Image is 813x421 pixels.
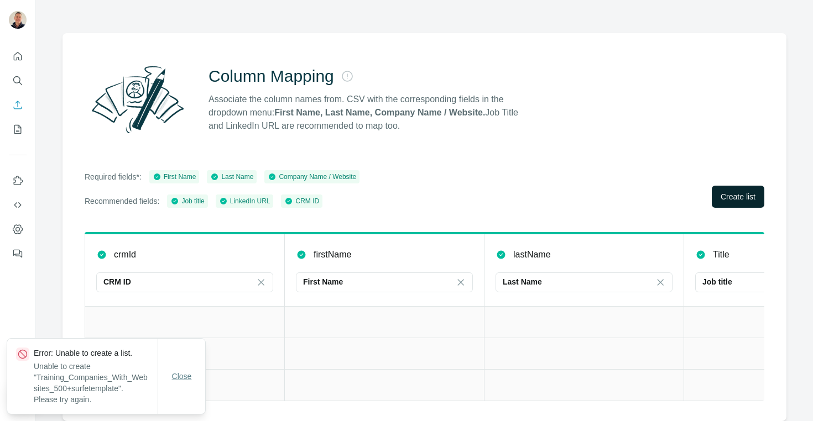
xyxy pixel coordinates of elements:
[503,276,542,287] p: Last Name
[172,371,192,382] span: Close
[153,172,196,182] div: First Name
[9,71,27,91] button: Search
[164,366,200,386] button: Close
[274,108,485,117] strong: First Name, Last Name, Company Name / Website.
[85,196,159,207] p: Recommended fields:
[219,196,270,206] div: LinkedIn URL
[9,244,27,264] button: Feedback
[170,196,204,206] div: Job title
[9,219,27,239] button: Dashboard
[34,348,158,359] p: Error: Unable to create a list.
[702,276,732,287] p: Job title
[209,66,334,86] h2: Column Mapping
[9,119,27,139] button: My lists
[721,191,755,202] span: Create list
[103,276,131,287] p: CRM ID
[85,60,191,139] img: Surfe Illustration - Column Mapping
[712,186,764,208] button: Create list
[9,171,27,191] button: Use Surfe on LinkedIn
[34,361,158,405] p: Unable to create "Training_Companies_With_Websites_500+surfetemplate". Please try again.
[713,248,729,261] p: Title
[209,93,528,133] p: Associate the column names from. CSV with the corresponding fields in the dropdown menu: Job Titl...
[9,95,27,115] button: Enrich CSV
[9,46,27,66] button: Quick start
[210,172,253,182] div: Last Name
[114,248,136,261] p: crmId
[314,248,351,261] p: firstName
[85,171,142,182] p: Required fields*:
[268,172,356,182] div: Company Name / Website
[9,11,27,29] img: Avatar
[284,196,319,206] div: CRM ID
[9,195,27,215] button: Use Surfe API
[513,248,551,261] p: lastName
[303,276,343,287] p: First Name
